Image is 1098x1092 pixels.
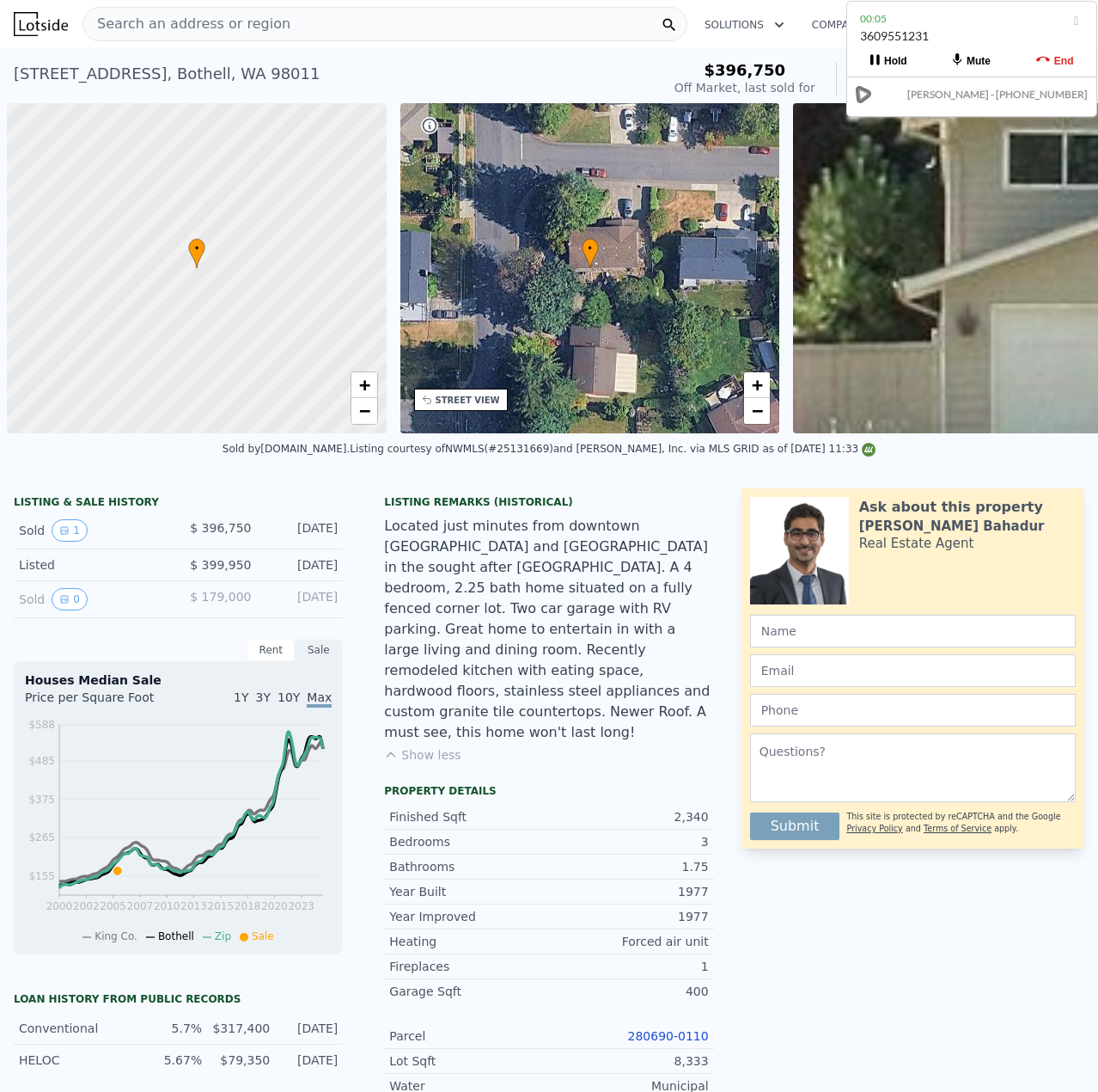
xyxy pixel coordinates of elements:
[389,933,549,950] div: Heating
[384,784,713,798] div: Property details
[750,694,1076,727] input: Phone
[350,443,875,455] div: Listing courtesy of NWMLS (#25131669) and [PERSON_NAME], Inc. via MLS GRID as of [DATE] 11:33
[288,900,314,912] tspan: 2023
[190,558,251,572] span: $ 399,950
[208,900,235,912] tspan: 2015
[14,992,343,1006] div: Loan history from public records
[265,556,338,574] div: [DATE]
[862,443,875,457] img: NWMLS Logo
[389,908,549,925] div: Year Improved
[389,958,549,975] div: Fireplaces
[389,983,549,1000] div: Garage Sqft
[389,1028,549,1045] div: Parcel
[744,372,770,398] a: Zoom in
[247,639,295,661] div: Rent
[190,590,251,604] span: $ 179,000
[14,62,320,86] div: [STREET_ADDRESS] , Bothell , WA 98011
[154,900,180,912] tspan: 2010
[628,1029,709,1043] a: 280690-0110
[384,495,713,509] div: Listing Remarks (Historical)
[19,1020,134,1037] div: Conventional
[674,79,815,96] div: Off Market, last sold for
[582,241,599,256] span: •
[549,883,709,900] div: 1977
[744,398,770,424] a: Zoom out
[389,1052,549,1070] div: Lot Sqft
[127,900,154,912] tspan: 2007
[859,497,1043,518] div: Ask about this property
[549,833,709,850] div: 3
[28,755,55,767] tspan: $485
[549,983,709,1000] div: 400
[28,831,55,844] tspan: $265
[389,833,549,850] div: Bedrooms
[19,588,165,610] div: Sold
[549,908,709,925] div: 1977
[158,930,194,942] span: Bothell
[859,535,974,552] div: Real Estate Agent
[549,933,709,950] div: Forced air unit
[798,9,897,40] button: Company
[19,1052,134,1069] div: HELOC
[691,9,798,40] button: Solutions
[180,900,207,912] tspan: 2013
[752,374,763,396] span: +
[295,639,343,661] div: Sale
[358,400,369,421] span: −
[549,858,709,875] div: 1.75
[19,556,165,574] div: Listed
[28,794,55,806] tspan: $375
[28,719,55,731] tspan: $588
[235,900,261,912] tspan: 2018
[351,398,377,424] a: Zoom out
[188,238,205,268] div: •
[223,443,351,455] div: Sold by [DOMAIN_NAME] .
[384,516,713,743] div: Located just minutes from downtown [GEOGRAPHIC_DATA] and [GEOGRAPHIC_DATA] in the sought after [G...
[549,958,709,975] div: 1
[750,654,1076,687] input: Email
[280,1052,338,1069] div: [DATE]
[549,808,709,825] div: 2,340
[265,519,338,542] div: [DATE]
[144,1020,202,1037] div: 5.7%
[46,900,73,912] tspan: 2000
[256,690,271,704] span: 3Y
[83,14,290,34] span: Search an address or region
[234,690,248,704] span: 1Y
[25,672,332,689] div: Houses Median Sale
[265,588,338,610] div: [DATE]
[924,824,991,833] a: Terms of Service
[389,858,549,875] div: Bathrooms
[358,374,369,396] span: +
[188,241,205,256] span: •
[144,1052,202,1069] div: 5.67%
[280,1020,338,1037] div: [DATE]
[14,12,68,36] img: Lotside
[25,689,179,716] div: Price per Square Foot
[252,930,274,942] span: Sale
[750,615,1076,647] input: Name
[307,690,332,708] span: Max
[389,883,549,900] div: Year Built
[19,519,165,542] div: Sold
[750,813,840,840] button: Submit
[846,806,1076,840] div: This site is protected by reCAPTCHA and the Google and apply.
[278,690,300,704] span: 10Y
[28,870,55,882] tspan: $155
[215,930,231,942] span: Zip
[73,900,100,912] tspan: 2002
[846,824,902,833] a: Privacy Policy
[14,495,343,512] div: LISTING & SALE HISTORY
[95,930,137,942] span: King Co.
[190,521,251,535] span: $ 396,750
[436,394,500,407] div: STREET VIEW
[212,1052,270,1069] div: $79,350
[212,1020,270,1037] div: $317,400
[52,519,88,542] button: View historical data
[384,746,461,764] button: Show less
[705,61,786,79] span: $396,750
[582,238,599,268] div: •
[351,372,377,398] a: Zoom in
[752,400,763,421] span: −
[100,900,126,912] tspan: 2005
